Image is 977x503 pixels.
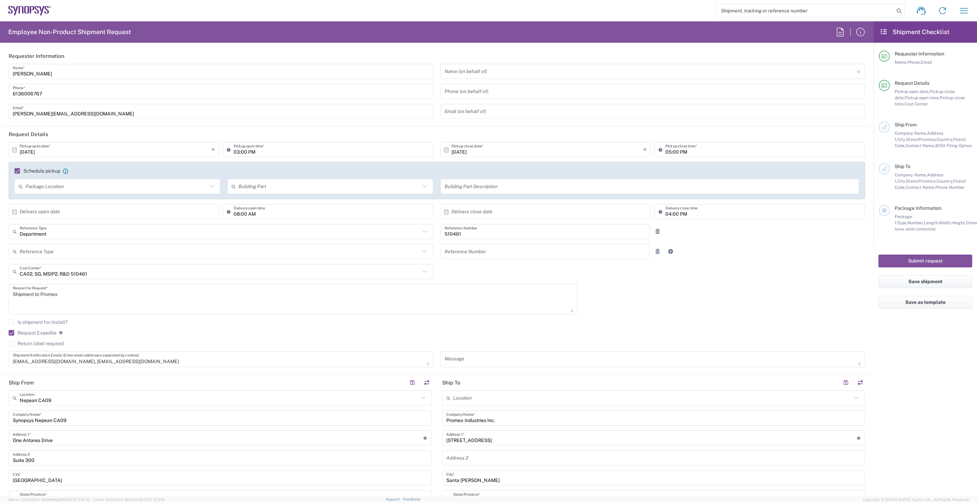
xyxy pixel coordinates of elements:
span: Number, [907,220,924,225]
span: Contact Name, [906,143,935,148]
a: Support [386,497,403,501]
i: × [643,144,647,155]
span: [DATE] 11:47:12 [64,497,90,502]
span: B13A Filing Option [935,143,972,148]
h2: Ship From [9,379,34,386]
span: Ship To [895,164,910,169]
button: Submit request [878,255,972,267]
span: Pickup open time, [905,95,940,100]
span: Package 1: [895,214,912,225]
span: Width, [939,220,951,225]
a: Add Reference [666,247,675,256]
label: Return label required [9,341,64,346]
span: Pickup open date, [895,89,930,94]
span: Requester Information [895,51,944,57]
a: Feedback [403,497,420,501]
label: Schedule pickup [14,168,60,174]
span: Cost Center [905,101,928,106]
span: Ship From [895,122,917,127]
span: Phone, [907,60,921,65]
span: Contact Name, [906,185,935,190]
h2: Shipment Checklist [880,28,949,36]
label: Request Expedite [9,330,57,336]
span: State/Province, [906,178,937,184]
span: City, [897,137,906,142]
span: Client: 2025.20.0-8c6e0cf [93,497,165,502]
h2: Employee Non-Product Shipment Request [8,28,131,36]
h2: Requester Information [9,53,64,60]
span: Height, [951,220,966,225]
a: Remove Reference [653,227,662,236]
span: Company Name, [895,172,927,177]
span: Server: 2025.20.0-5efa686e39f [8,497,90,502]
h2: Ship To [442,379,460,386]
span: Company Name, [895,131,927,136]
a: Remove Reference [653,247,662,256]
h2: Request Details [9,131,48,138]
input: Shipment, tracking or reference number [716,4,894,17]
span: Country, [937,178,953,184]
span: State/Province, [906,137,937,142]
span: Request Details [895,80,929,86]
span: Email [921,60,932,65]
span: City, [897,178,906,184]
i: × [211,144,215,155]
button: Save as template [878,296,972,309]
span: Type, [897,220,907,225]
button: Save shipment [878,275,972,288]
span: Name, [895,60,907,65]
span: Length, [924,220,939,225]
label: Is shipment for Install? [9,319,68,325]
span: Copyright © [DATE]-[DATE] Agistix Inc., All Rights Reserved [863,496,969,503]
span: Package Information [895,205,942,211]
span: Country, [937,137,953,142]
span: [DATE] 12:11:14 [140,497,165,502]
span: Phone Number [935,185,965,190]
